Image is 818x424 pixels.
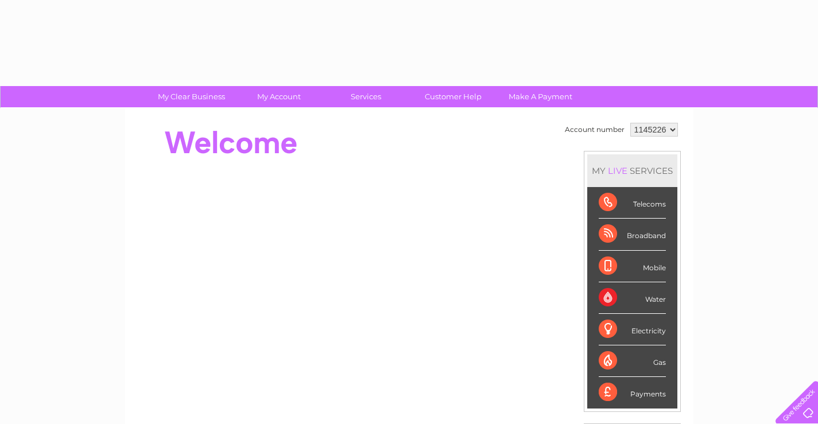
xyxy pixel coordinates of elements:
[319,86,413,107] a: Services
[144,86,239,107] a: My Clear Business
[599,314,666,345] div: Electricity
[599,251,666,282] div: Mobile
[562,120,627,139] td: Account number
[599,377,666,408] div: Payments
[231,86,326,107] a: My Account
[406,86,501,107] a: Customer Help
[587,154,677,187] div: MY SERVICES
[599,219,666,250] div: Broadband
[493,86,588,107] a: Make A Payment
[599,345,666,377] div: Gas
[599,187,666,219] div: Telecoms
[606,165,630,176] div: LIVE
[599,282,666,314] div: Water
